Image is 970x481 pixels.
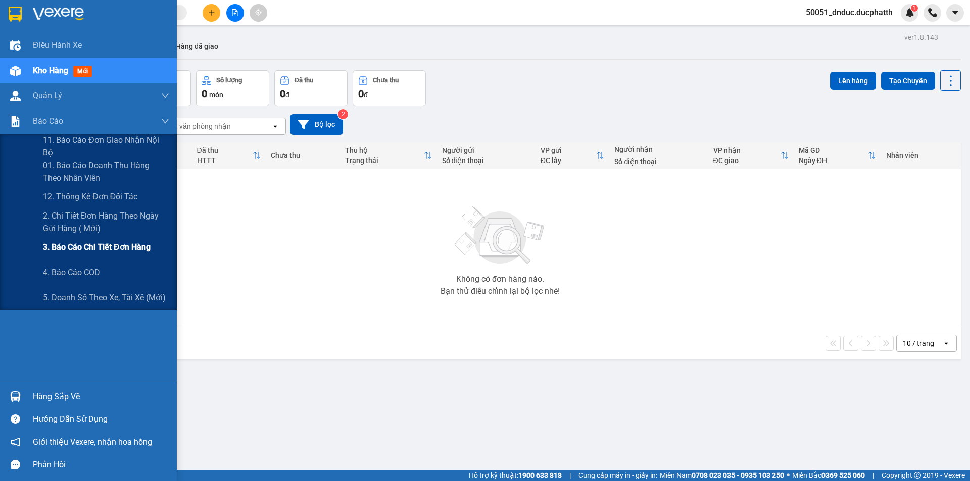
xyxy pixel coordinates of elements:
span: Quản Lý [33,89,62,102]
button: Hàng đã giao [168,34,226,59]
button: Bộ lọc [290,114,343,135]
div: VP nhận [713,146,781,154]
div: Hàng sắp về [33,389,169,404]
th: Toggle SortBy [794,142,881,169]
span: 0 [280,88,285,100]
svg: open [271,122,279,130]
span: copyright [914,472,921,479]
div: Số lượng [216,77,242,84]
th: Toggle SortBy [536,142,610,169]
img: warehouse-icon [10,391,21,402]
span: mới [73,66,92,77]
div: Bạn thử điều chỉnh lại bộ lọc nhé! [441,287,560,295]
div: Không có đơn hàng nào. [456,275,544,283]
span: 01. Báo cáo doanh thu hàng theo nhân viên [43,159,169,184]
div: Mã GD [799,146,868,154]
span: plus [208,9,215,16]
span: Miền Bắc [792,470,865,481]
div: 10 / trang [903,338,934,348]
span: | [872,470,874,481]
span: 2. Chi tiết đơn hàng theo ngày gửi hàng ( mới) [43,209,169,235]
span: 4. Báo cáo COD [43,266,100,279]
button: Đã thu0đ [274,70,348,106]
span: Giới thiệu Vexere, nhận hoa hồng [33,436,152,448]
span: đ [364,91,368,99]
div: Phản hồi [33,457,169,472]
span: món [209,91,223,99]
div: Chọn văn phòng nhận [161,121,231,131]
th: Toggle SortBy [340,142,437,169]
div: ĐC lấy [541,156,597,165]
span: Điều hành xe [33,39,82,51]
button: Tạo Chuyến [881,72,935,90]
sup: 2 [338,109,348,119]
th: Toggle SortBy [708,142,794,169]
button: caret-down [946,4,964,22]
svg: open [942,339,950,347]
div: Đã thu [197,146,253,154]
span: question-circle [11,414,20,424]
img: icon-new-feature [905,8,914,17]
button: Lên hàng [830,72,876,90]
span: 11. Báo cáo đơn giao nhận nội bộ [43,134,169,159]
span: Miền Nam [660,470,784,481]
div: Trạng thái [345,156,424,165]
img: warehouse-icon [10,91,21,101]
div: Thu hộ [345,146,424,154]
span: 50051_dnduc.ducphatth [798,6,901,19]
div: Người gửi [442,146,530,154]
span: 12. Thống kê đơn đối tác [43,190,137,203]
div: ĐC giao [713,156,781,165]
button: file-add [226,4,244,22]
span: notification [11,437,20,447]
div: Ngày ĐH [799,156,868,165]
div: HTTT [197,156,253,165]
button: Chưa thu0đ [353,70,426,106]
span: Hỗ trợ kỹ thuật: [469,470,562,481]
strong: 1900 633 818 [518,471,562,479]
img: svg+xml;base64,PHN2ZyBjbGFzcz0ibGlzdC1wbHVnX19zdmciIHhtbG5zPSJodHRwOi8vd3d3LnczLm9yZy8yMDAwL3N2Zy... [450,200,551,271]
img: logo-vxr [9,7,22,22]
span: 3. Báo cáo chi tiết đơn hàng [43,241,151,253]
span: message [11,460,20,469]
button: plus [203,4,220,22]
div: Số điện thoại [614,157,703,166]
strong: 0369 525 060 [821,471,865,479]
span: 0 [202,88,207,100]
span: caret-down [951,8,960,17]
span: Cung cấp máy in - giấy in: [578,470,657,481]
span: down [161,117,169,125]
span: Kho hàng [33,66,68,75]
sup: 1 [911,5,918,12]
div: Hướng dẫn sử dụng [33,412,169,427]
strong: 0708 023 035 - 0935 103 250 [692,471,784,479]
span: 1 [912,5,916,12]
span: Báo cáo [33,115,63,127]
th: Toggle SortBy [192,142,266,169]
span: file-add [231,9,238,16]
div: Người nhận [614,145,703,153]
img: phone-icon [928,8,937,17]
img: warehouse-icon [10,40,21,51]
span: 5. Doanh số theo xe, tài xế (mới) [43,291,166,304]
div: VP gửi [541,146,597,154]
button: Số lượng0món [196,70,269,106]
span: aim [255,9,262,16]
div: Nhân viên [886,151,956,159]
span: down [161,92,169,100]
span: 0 [358,88,364,100]
button: aim [250,4,267,22]
div: Số điện thoại [442,156,530,165]
img: solution-icon [10,116,21,127]
div: ver 1.8.143 [904,32,938,43]
div: Chưa thu [373,77,399,84]
img: warehouse-icon [10,66,21,76]
div: Chưa thu [271,151,335,159]
span: | [569,470,571,481]
span: đ [285,91,289,99]
span: ⚪️ [787,473,790,477]
div: Đã thu [295,77,313,84]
